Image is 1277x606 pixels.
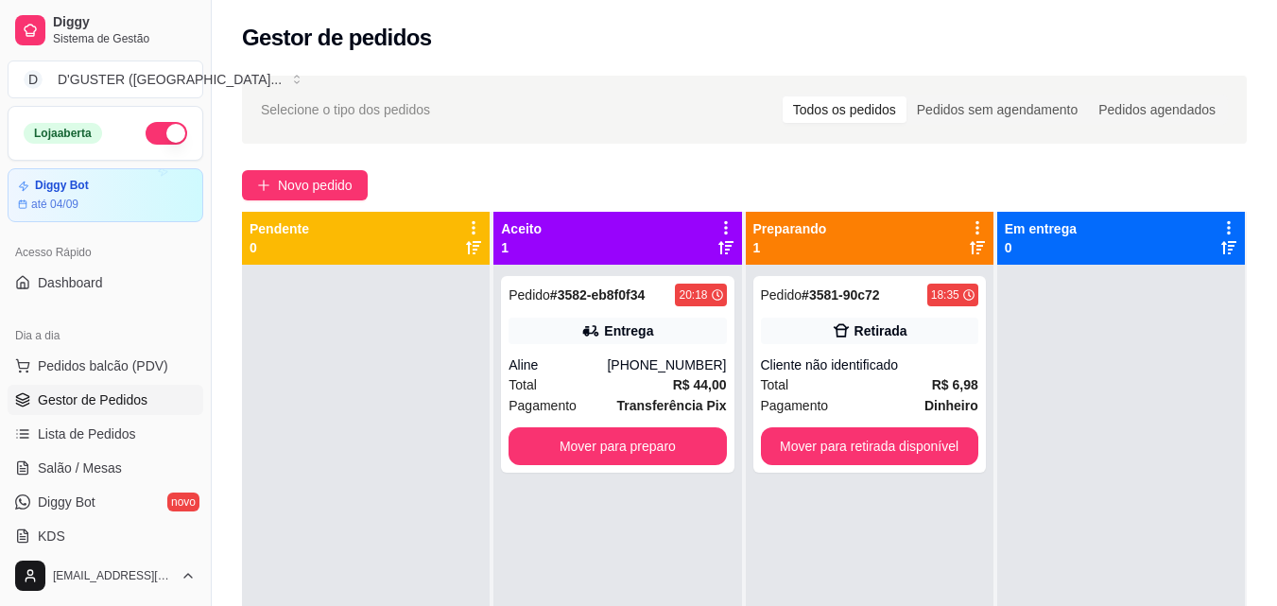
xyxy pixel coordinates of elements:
[761,355,978,374] div: Cliente não identificado
[8,168,203,222] a: Diggy Botaté 04/09
[1088,96,1226,123] div: Pedidos agendados
[679,287,707,303] div: 20:18
[906,96,1088,123] div: Pedidos sem agendamento
[1005,219,1077,238] p: Em entrega
[8,237,203,268] div: Acesso Rápido
[761,287,802,303] span: Pedido
[8,419,203,449] a: Lista de Pedidos
[509,355,607,374] div: Aline
[8,487,203,517] a: Diggy Botnovo
[31,197,78,212] article: até 04/09
[242,170,368,200] button: Novo pedido
[8,453,203,483] a: Salão / Mesas
[783,96,906,123] div: Todos os pedidos
[931,287,959,303] div: 18:35
[38,493,95,511] span: Diggy Bot
[24,70,43,89] span: D
[257,179,270,192] span: plus
[8,61,203,98] button: Select a team
[509,395,577,416] span: Pagamento
[53,14,196,31] span: Diggy
[8,268,203,298] a: Dashboard
[8,8,203,53] a: DiggySistema de Gestão
[753,238,827,257] p: 1
[24,123,102,144] div: Loja aberta
[509,287,550,303] span: Pedido
[278,175,353,196] span: Novo pedido
[509,427,726,465] button: Mover para preparo
[53,568,173,583] span: [EMAIL_ADDRESS][DOMAIN_NAME]
[261,99,430,120] span: Selecione o tipo dos pedidos
[35,179,89,193] article: Diggy Bot
[673,377,727,392] strong: R$ 44,00
[8,320,203,351] div: Dia a dia
[1005,238,1077,257] p: 0
[753,219,827,238] p: Preparando
[38,390,147,409] span: Gestor de Pedidos
[501,238,542,257] p: 1
[58,70,282,89] div: D'GUSTER ([GEOGRAPHIC_DATA] ...
[924,398,978,413] strong: Dinheiro
[932,377,978,392] strong: R$ 6,98
[501,219,542,238] p: Aceito
[550,287,645,303] strong: # 3582-eb8f0f34
[53,31,196,46] span: Sistema de Gestão
[250,219,309,238] p: Pendente
[146,122,187,145] button: Alterar Status
[38,424,136,443] span: Lista de Pedidos
[38,459,122,477] span: Salão / Mesas
[38,273,103,292] span: Dashboard
[854,321,907,340] div: Retirada
[8,553,203,598] button: [EMAIL_ADDRESS][DOMAIN_NAME]
[38,527,65,545] span: KDS
[38,356,168,375] span: Pedidos balcão (PDV)
[761,374,789,395] span: Total
[250,238,309,257] p: 0
[761,427,978,465] button: Mover para retirada disponível
[617,398,727,413] strong: Transferência Pix
[8,351,203,381] button: Pedidos balcão (PDV)
[604,321,653,340] div: Entrega
[242,23,432,53] h2: Gestor de pedidos
[802,287,880,303] strong: # 3581-90c72
[8,521,203,551] a: KDS
[761,395,829,416] span: Pagamento
[509,374,537,395] span: Total
[8,385,203,415] a: Gestor de Pedidos
[607,355,726,374] div: [PHONE_NUMBER]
